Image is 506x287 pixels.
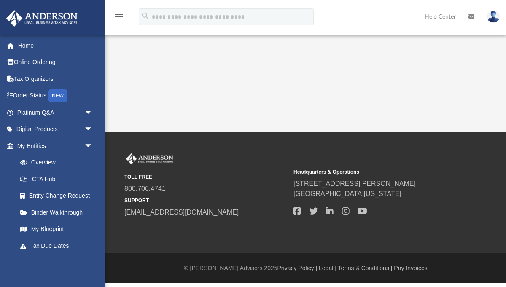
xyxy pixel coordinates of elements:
[277,265,318,271] a: Privacy Policy |
[487,11,500,23] img: User Pic
[12,188,105,204] a: Entity Change Request
[293,180,416,187] a: [STREET_ADDRESS][PERSON_NAME]
[319,265,336,271] a: Legal |
[6,137,105,154] a: My Entitiesarrow_drop_down
[4,10,80,27] img: Anderson Advisors Platinum Portal
[84,121,101,138] span: arrow_drop_down
[124,209,239,216] a: [EMAIL_ADDRESS][DOMAIN_NAME]
[124,197,288,204] small: SUPPORT
[12,221,101,238] a: My Blueprint
[6,254,101,271] a: My Anderson Teamarrow_drop_down
[124,153,175,164] img: Anderson Advisors Platinum Portal
[293,190,401,197] a: [GEOGRAPHIC_DATA][US_STATE]
[124,173,288,181] small: TOLL FREE
[114,12,124,22] i: menu
[84,137,101,155] span: arrow_drop_down
[114,16,124,22] a: menu
[6,70,105,87] a: Tax Organizers
[84,254,101,271] span: arrow_drop_down
[84,104,101,121] span: arrow_drop_down
[141,11,150,21] i: search
[6,87,105,105] a: Order StatusNEW
[6,54,105,71] a: Online Ordering
[394,265,427,271] a: Pay Invoices
[6,121,105,138] a: Digital Productsarrow_drop_down
[12,237,105,254] a: Tax Due Dates
[293,168,457,176] small: Headquarters & Operations
[12,154,105,171] a: Overview
[6,104,105,121] a: Platinum Q&Aarrow_drop_down
[12,171,105,188] a: CTA Hub
[124,185,166,192] a: 800.706.4741
[105,264,506,273] div: © [PERSON_NAME] Advisors 2025
[48,89,67,102] div: NEW
[338,265,393,271] a: Terms & Conditions |
[6,37,105,54] a: Home
[12,204,105,221] a: Binder Walkthrough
